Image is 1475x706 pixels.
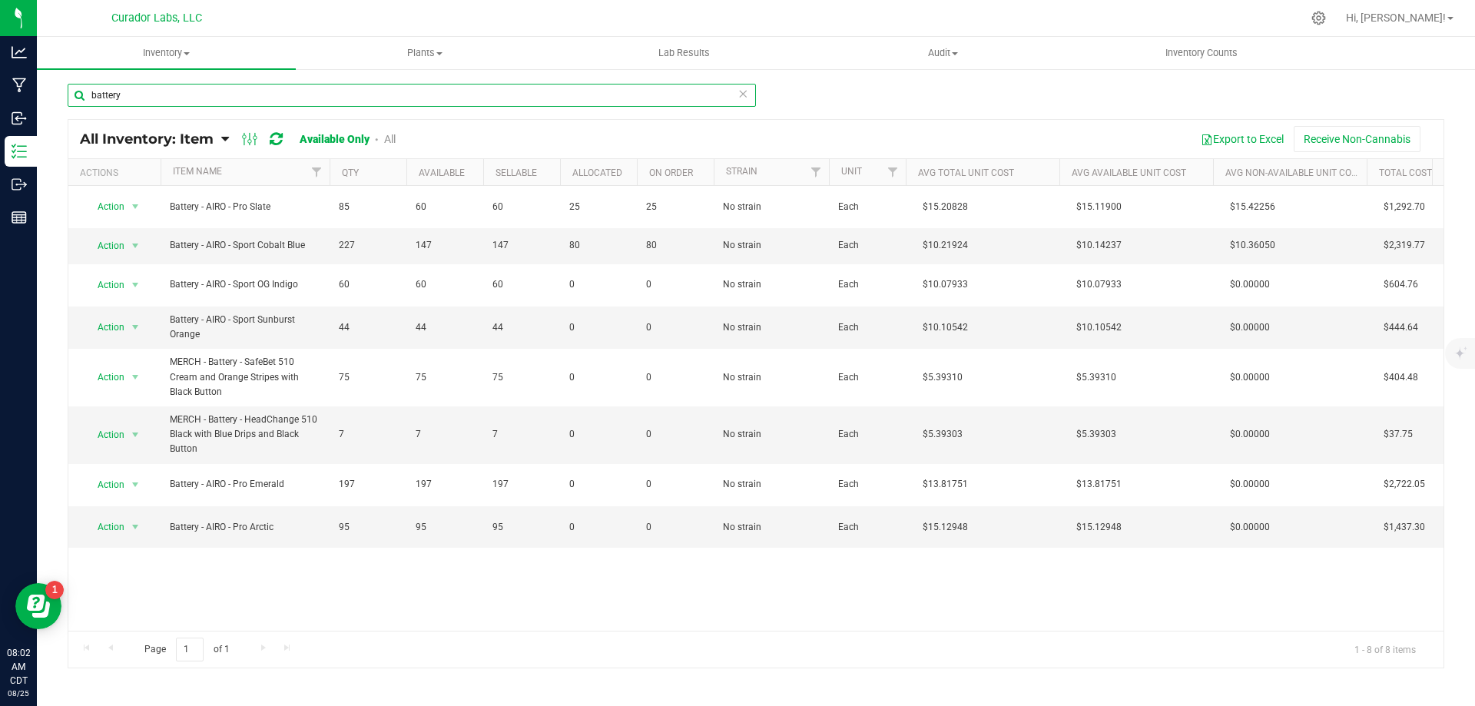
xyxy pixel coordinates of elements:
span: Each [838,477,897,492]
span: $15.11900 [1069,196,1129,218]
span: 25 [569,200,628,214]
span: No strain [723,238,820,253]
span: Inventory Counts [1145,46,1258,60]
span: $15.12948 [1069,516,1129,539]
span: Action [84,474,125,496]
span: 44 [492,320,551,335]
span: select [126,474,145,496]
span: Audit [814,46,1072,60]
span: $0.00000 [1222,423,1278,446]
span: select [126,196,145,217]
a: Unit [841,166,862,177]
span: No strain [723,200,820,214]
span: Battery - AIRO - Pro Slate [170,200,320,214]
span: No strain [723,520,820,535]
span: Plants [297,46,554,60]
a: All Inventory: Item [80,131,221,147]
span: 25 [646,200,704,214]
inline-svg: Reports [12,210,27,225]
span: 44 [339,320,397,335]
span: No strain [723,477,820,492]
a: All [384,133,396,145]
span: Each [838,370,897,385]
span: Action [84,274,125,296]
a: Available [419,167,465,178]
button: Receive Non-Cannabis [1294,126,1420,152]
span: 0 [569,370,628,385]
span: select [126,317,145,338]
span: 95 [492,520,551,535]
a: On Order [649,167,693,178]
span: $15.20828 [915,196,976,218]
span: Each [838,520,897,535]
span: 75 [492,370,551,385]
span: Each [838,277,897,292]
span: $15.42256 [1222,196,1283,218]
span: 0 [646,427,704,442]
span: $10.10542 [915,317,976,339]
a: Total Cost [1379,167,1432,178]
span: 7 [492,427,551,442]
span: Inventory [37,46,296,60]
span: Battery - AIRO - Pro Arctic [170,520,320,535]
span: Action [84,366,125,388]
span: 7 [416,427,474,442]
span: 85 [339,200,397,214]
span: Action [84,317,125,338]
a: Avg Total Unit Cost [918,167,1014,178]
span: $5.39303 [915,423,970,446]
span: 197 [339,477,397,492]
span: $10.14237 [1069,234,1129,257]
span: $2,319.77 [1376,234,1433,257]
span: $404.48 [1376,366,1426,389]
span: 60 [339,277,397,292]
span: 44 [416,320,474,335]
span: 60 [416,277,474,292]
span: $0.00000 [1222,516,1278,539]
span: 75 [339,370,397,385]
span: 95 [416,520,474,535]
span: select [126,366,145,388]
span: Action [84,424,125,446]
input: 1 [176,638,204,661]
a: Avg Available Unit Cost [1072,167,1186,178]
span: 0 [569,477,628,492]
span: $37.75 [1376,423,1420,446]
inline-svg: Analytics [12,45,27,60]
a: Filter [304,159,330,185]
span: No strain [723,427,820,442]
span: 80 [569,238,628,253]
span: No strain [723,277,820,292]
span: $10.36050 [1222,234,1283,257]
iframe: Resource center [15,583,61,629]
span: select [126,235,145,257]
span: 147 [492,238,551,253]
span: MERCH - Battery - HeadChange 510 Black with Blue Drips and Black Button [170,413,320,457]
span: Hi, [PERSON_NAME]! [1346,12,1446,24]
span: 95 [339,520,397,535]
span: $5.39310 [1069,366,1124,389]
div: Actions [80,167,154,178]
span: 0 [569,277,628,292]
inline-svg: Manufacturing [12,78,27,93]
button: Export to Excel [1191,126,1294,152]
a: Lab Results [555,37,814,69]
span: select [126,424,145,446]
a: Filter [804,159,829,185]
input: Search Item Name, Retail Display Name, SKU, Part Number... [68,84,756,107]
span: Lab Results [638,46,731,60]
span: Each [838,200,897,214]
span: 197 [492,477,551,492]
a: Inventory [37,37,296,69]
span: 0 [646,477,704,492]
span: Action [84,196,125,217]
span: 227 [339,238,397,253]
span: All Inventory: Item [80,131,214,147]
span: $10.10542 [1069,317,1129,339]
span: 7 [339,427,397,442]
span: $13.81751 [915,473,976,496]
span: select [126,274,145,296]
span: 75 [416,370,474,385]
span: 60 [416,200,474,214]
